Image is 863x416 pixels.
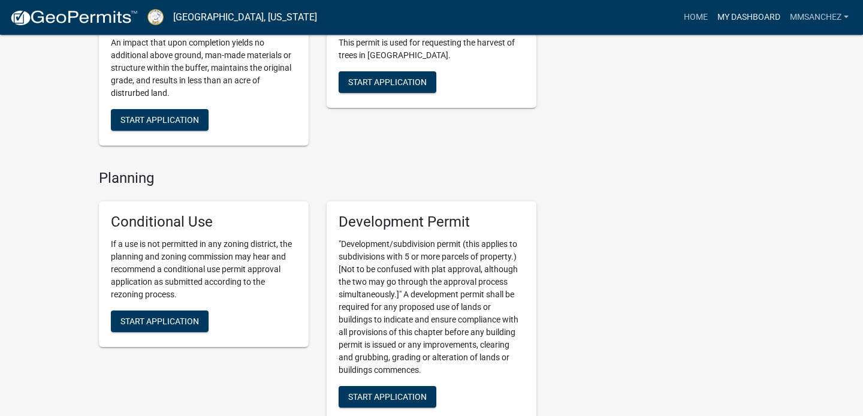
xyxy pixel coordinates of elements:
[713,6,785,29] a: My Dashboard
[348,391,427,401] span: Start Application
[111,37,297,100] p: An impact that upon completion yields no additional above ground, man-made materials or structure...
[120,115,199,125] span: Start Application
[111,109,209,131] button: Start Application
[339,238,524,376] p: "Development/subdivision permit (this applies to subdivisions with 5 or more parcels of property....
[785,6,853,29] a: Mmsanchez
[339,37,524,62] p: This permit is used for requesting the harvest of trees in [GEOGRAPHIC_DATA].
[111,311,209,332] button: Start Application
[679,6,713,29] a: Home
[339,213,524,231] h5: Development Permit
[348,77,427,87] span: Start Application
[111,213,297,231] h5: Conditional Use
[111,238,297,301] p: If a use is not permitted in any zoning district, the planning and zoning commission may hear and...
[147,9,164,25] img: Putnam County, Georgia
[339,71,436,93] button: Start Application
[120,316,199,325] span: Start Application
[173,7,317,28] a: [GEOGRAPHIC_DATA], [US_STATE]
[339,386,436,408] button: Start Application
[99,170,536,187] h4: Planning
